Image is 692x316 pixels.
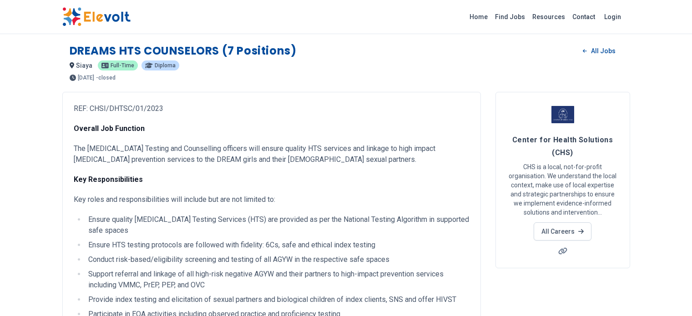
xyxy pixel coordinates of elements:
[70,44,297,58] h1: DREAMS HTS COUNSELORS (7 Positions)
[86,269,470,291] li: Support referral and linkage of all high-risk negative AGYW and their partners to high-impact pre...
[507,162,619,217] p: CHS is a local, not-for-profit organisation. We understand the local context, make use of local e...
[62,7,131,26] img: Elevolt
[74,175,143,184] strong: Key Responsibilities
[86,240,470,251] li: Ensure HTS testing protocols are followed with fidelity: 6Cs, safe and ethical index testing
[569,10,599,24] a: Contact
[86,294,470,305] li: Provide index testing and elicitation of sexual partners and biological children of index clients...
[111,63,134,68] span: full-time
[491,10,529,24] a: Find Jobs
[551,103,574,126] img: Center for Health Solutions (CHS)
[74,194,470,205] p: Key roles and responsibilities will include but are not limited to:
[74,103,470,114] p: REF: CHSI/DHTSC/01/2023
[155,63,176,68] span: diploma
[466,10,491,24] a: Home
[74,143,470,165] p: The [MEDICAL_DATA] Testing and Counselling officers will ensure quality HTS services and linkage ...
[76,62,92,69] span: siaya
[86,254,470,265] li: Conduct risk-based/eligibility screening and testing of all AGYW in the respective safe spaces
[512,135,613,157] span: Center for Health Solutions (CHS)
[534,222,591,241] a: All Careers
[74,124,145,133] strong: Overall Job Function
[529,10,569,24] a: Resources
[599,8,626,26] a: Login
[78,75,94,80] span: [DATE]
[576,44,622,58] a: All Jobs
[96,75,116,80] p: - closed
[86,214,470,236] li: Ensure quality [MEDICAL_DATA] Testing Services (HTS) are provided as per the National Testing Alg...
